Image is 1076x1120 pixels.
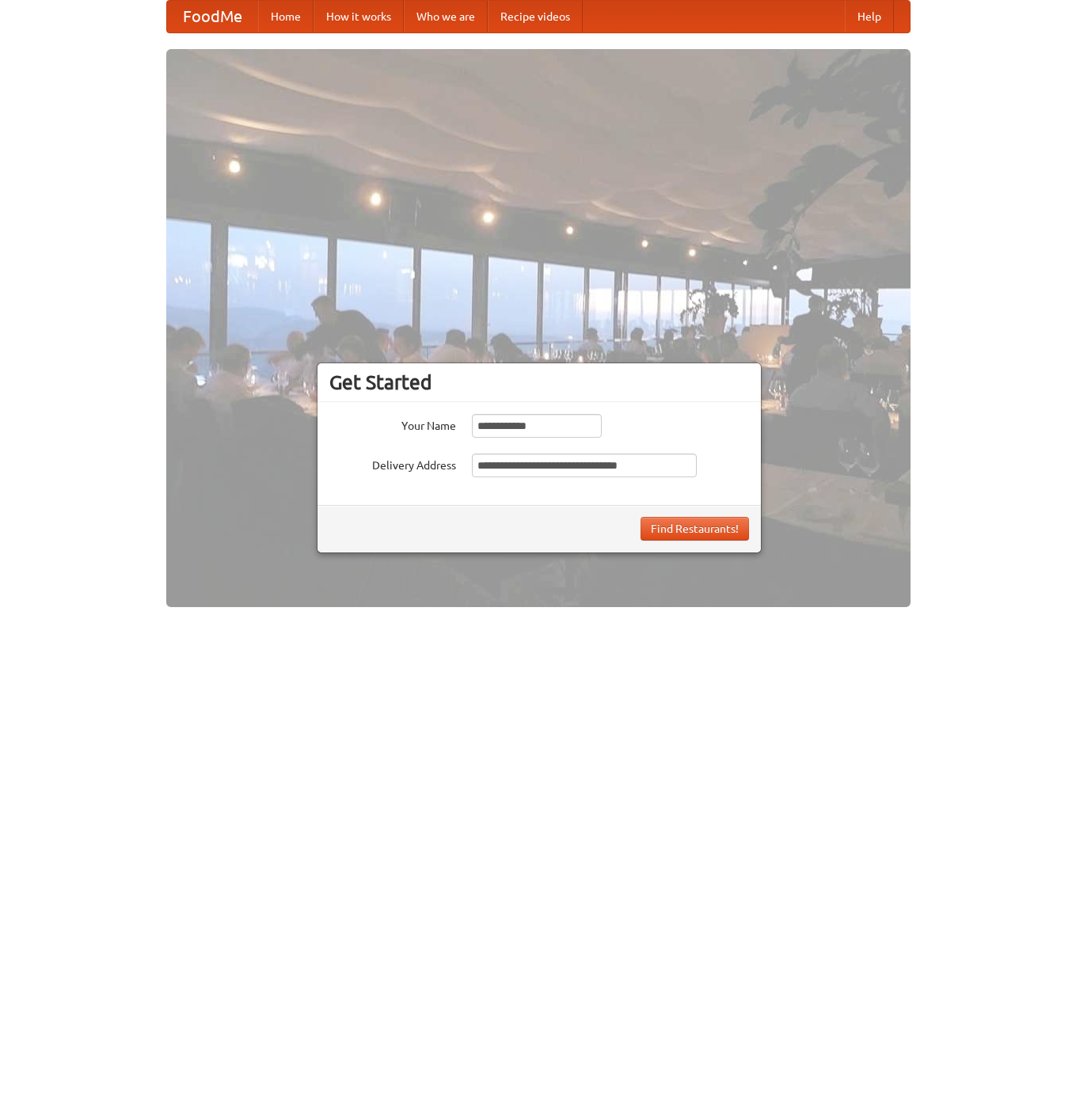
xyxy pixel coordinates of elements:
a: Home [258,1,314,32]
a: Recipe videos [488,1,583,32]
button: Find Restaurants! [641,517,749,541]
a: How it works [314,1,404,32]
h3: Get Started [329,370,749,394]
label: Delivery Address [329,454,456,473]
a: Who we are [404,1,488,32]
a: Help [845,1,894,32]
a: FoodMe [167,1,258,32]
label: Your Name [329,414,456,434]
